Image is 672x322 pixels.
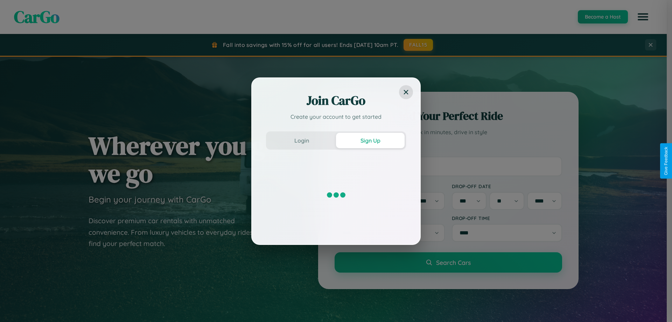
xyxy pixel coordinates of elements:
div: Give Feedback [664,147,668,175]
h2: Join CarGo [266,92,406,109]
button: Login [267,133,336,148]
p: Create your account to get started [266,112,406,121]
button: Sign Up [336,133,405,148]
iframe: Intercom live chat [7,298,24,315]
